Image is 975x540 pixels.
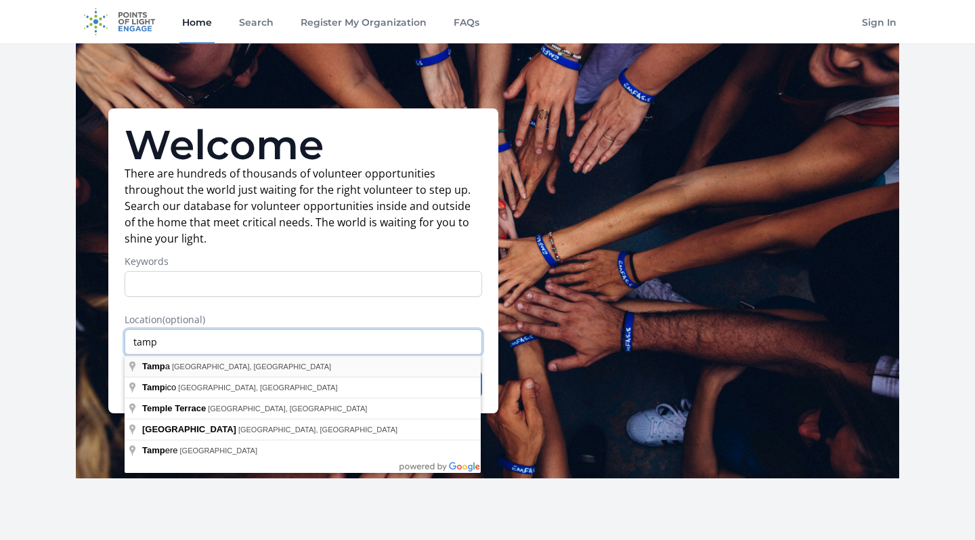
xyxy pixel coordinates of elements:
span: Tamp [142,445,165,455]
input: Enter a location [125,329,482,355]
span: [GEOGRAPHIC_DATA], [GEOGRAPHIC_DATA] [178,383,337,392]
span: a [142,361,172,371]
span: [GEOGRAPHIC_DATA], [GEOGRAPHIC_DATA] [208,404,367,413]
span: ico [142,382,178,392]
span: ere [142,445,180,455]
span: [GEOGRAPHIC_DATA] [142,424,236,434]
h1: Welcome [125,125,482,165]
span: [GEOGRAPHIC_DATA] [180,446,258,455]
span: (optional) [162,313,205,326]
span: Tamp [142,382,165,392]
label: Keywords [125,255,482,268]
span: Tamp [142,361,165,371]
span: [GEOGRAPHIC_DATA], [GEOGRAPHIC_DATA] [172,362,331,371]
p: There are hundreds of thousands of volunteer opportunities throughout the world just waiting for ... [125,165,482,247]
span: [GEOGRAPHIC_DATA], [GEOGRAPHIC_DATA] [238,425,397,434]
label: Location [125,313,482,327]
span: Temple Terrace [142,403,206,413]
